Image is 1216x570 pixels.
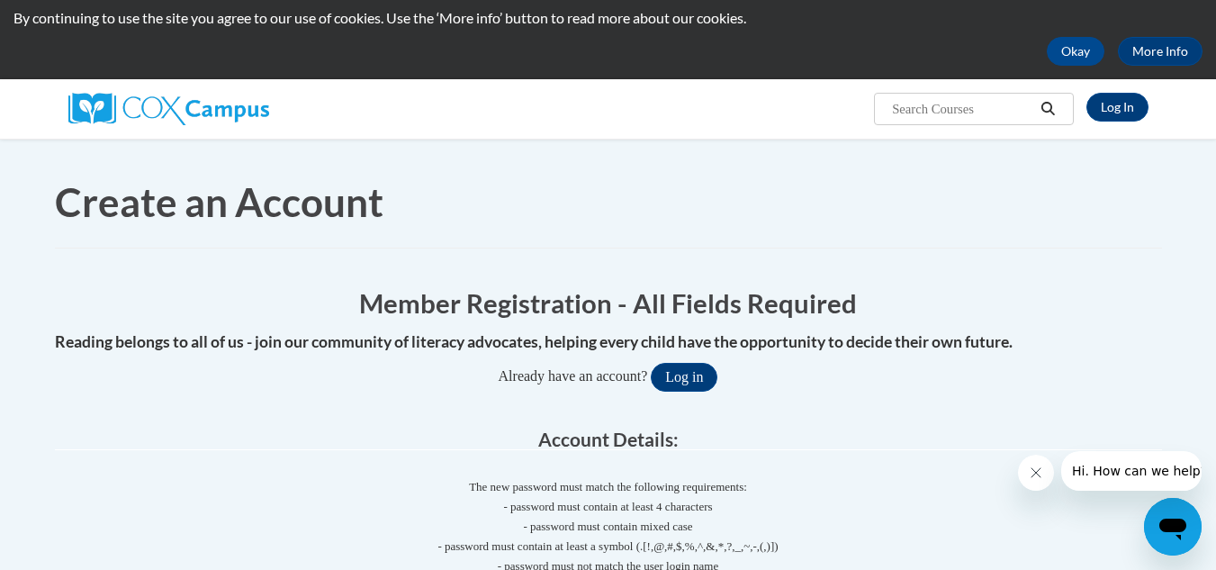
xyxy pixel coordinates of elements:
span: Account Details: [538,428,679,450]
a: More Info [1118,37,1202,66]
span: Already have an account? [499,368,648,384]
iframe: Button to launch messaging window [1144,498,1202,556]
h4: Reading belongs to all of us - join our community of literacy advocates, helping every child have... [55,330,1162,354]
iframe: Close message [1018,455,1054,491]
input: Search Courses [890,98,1034,120]
span: Create an Account [55,178,383,225]
button: Search [1034,98,1061,120]
img: Cox Campus [68,93,269,125]
button: Log in [651,363,717,392]
span: Hi. How can we help? [11,13,146,27]
iframe: Message from company [1061,451,1202,491]
button: Okay [1047,37,1104,66]
a: Log In [1086,93,1148,122]
span: The new password must match the following requirements: [469,480,747,493]
h1: Member Registration - All Fields Required [55,285,1162,321]
p: By continuing to use the site you agree to our use of cookies. Use the ‘More info’ button to read... [14,8,1202,28]
a: Cox Campus [68,100,269,115]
